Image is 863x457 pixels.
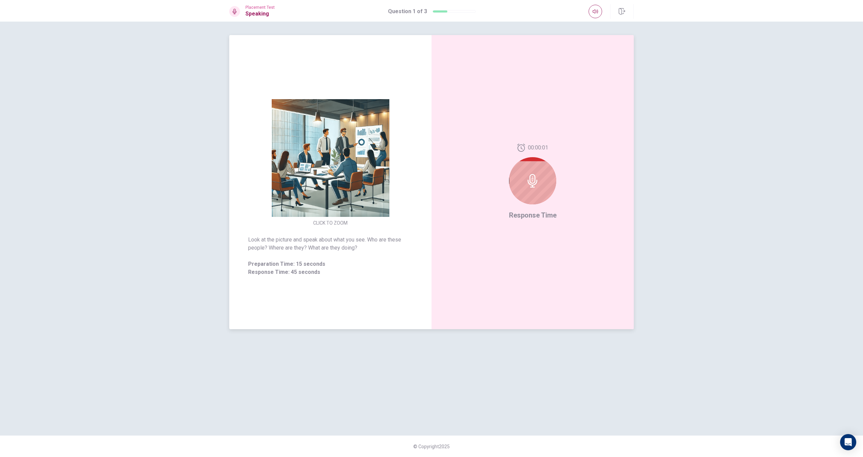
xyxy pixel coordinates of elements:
[413,444,450,449] span: © Copyright 2025
[840,434,856,450] div: Open Intercom Messenger
[245,5,275,10] span: Placement Test
[266,99,395,217] img: [object Object]
[245,10,275,18] h1: Speaking
[248,236,413,252] span: Look at the picture and speak about what you see. Who are these people? Where are they? What are ...
[388,7,427,16] h1: Question 1 of 3
[248,268,413,276] span: Response Time: 45 seconds
[248,260,413,268] span: Preparation Time: 15 seconds
[509,211,557,219] span: Response Time
[310,218,350,228] button: CLICK TO ZOOM
[528,144,548,152] span: 00:00:01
